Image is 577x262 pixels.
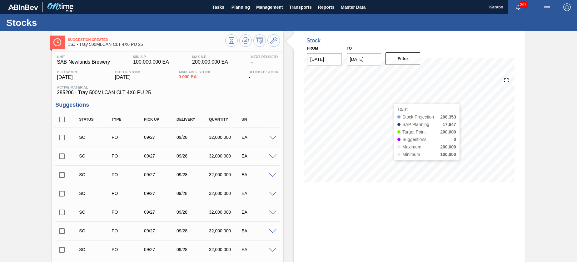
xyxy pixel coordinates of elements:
[207,228,244,233] div: 32,000.000
[142,117,179,122] div: Pick up
[347,46,352,51] label: to
[240,228,276,233] div: EA
[55,102,280,108] h3: Suggestions
[142,172,179,177] div: 09/27/2025
[57,90,278,95] span: 285206 - Tray 500MLCAN CLT 4X6 PU 25
[175,135,211,140] div: 09/28/2025
[57,75,77,80] span: [DATE]
[142,228,179,233] div: 09/27/2025
[57,59,110,65] span: SAB Newlands Brewery
[110,247,146,252] div: Purchase order
[175,228,211,233] div: 09/28/2025
[256,3,283,11] span: Management
[543,3,551,11] img: userActions
[231,3,250,11] span: Planning
[115,75,141,80] span: [DATE]
[240,191,276,196] div: EA
[57,70,77,74] span: Below Min
[6,19,117,26] h1: Stocks
[142,247,179,252] div: 09/27/2025
[57,55,110,59] span: Unit
[519,1,528,8] span: 267
[192,55,228,59] span: MAX S.P.
[563,3,571,11] img: Logout
[207,247,244,252] div: 32,000.000
[175,210,211,215] div: 09/28/2025
[318,3,335,11] span: Reports
[178,75,211,79] span: 0.000 EA
[77,247,114,252] div: Suggestion Created
[77,117,114,122] div: Status
[8,4,38,10] img: TNhmsLtSVTkK8tSr43FrP2fwEKptu5GPRR3wAAAABJRU5ErkJggg==
[57,85,278,89] span: Active Material
[240,172,276,177] div: EA
[347,53,381,65] input: mm/dd/yyyy
[110,191,146,196] div: Purchase order
[53,38,61,46] img: Ícone
[110,135,146,140] div: Purchase order
[175,247,211,252] div: 09/28/2025
[142,153,179,158] div: 09/27/2025
[207,117,244,122] div: Quantity
[207,153,244,158] div: 32,000.000
[240,153,276,158] div: EA
[175,191,211,196] div: 09/28/2025
[207,210,244,215] div: 32,000.000
[267,34,280,47] button: Go to Master Data / General
[385,52,420,65] button: Filter
[250,55,280,65] div: -
[115,70,141,74] span: Out Of Stock
[175,172,211,177] div: 09/28/2025
[240,135,276,140] div: EA
[133,55,169,59] span: MIN S.P.
[211,3,225,11] span: Tasks
[289,3,312,11] span: Transports
[110,228,146,233] div: Purchase order
[240,247,276,252] div: EA
[251,55,278,59] span: Next Delivery
[225,34,238,47] button: Stocks Overview
[178,70,211,74] span: Available Stock
[240,117,276,122] div: UN
[110,117,146,122] div: Type
[142,191,179,196] div: 09/27/2025
[207,135,244,140] div: 32,000.000
[77,210,114,215] div: Suggestion Created
[77,153,114,158] div: Suggestion Created
[247,70,280,80] div: -
[240,210,276,215] div: EA
[77,191,114,196] div: Suggestion Created
[192,59,228,65] span: 200,000.000 EA
[306,37,321,44] div: Stock
[341,3,366,11] span: Master Data
[307,46,318,51] label: From
[175,153,211,158] div: 09/28/2025
[248,70,278,74] span: Blocked Stock
[307,53,342,65] input: mm/dd/yyyy
[110,210,146,215] div: Purchase order
[133,59,169,65] span: 100,000.000 EA
[77,228,114,233] div: Suggestion Created
[68,38,225,41] span: Suggestion Created
[110,172,146,177] div: Purchase order
[77,172,114,177] div: Suggestion Created
[175,117,211,122] div: Delivery
[142,210,179,215] div: 09/27/2025
[253,34,266,47] button: Schedule Inventory
[508,3,528,12] button: Notifications
[110,153,146,158] div: Purchase order
[77,135,114,140] div: Suggestion Created
[68,42,225,47] span: 1SJ - Tray 500MLCAN CLT 4X6 PU 25
[142,135,179,140] div: 09/27/2025
[239,34,252,47] button: Update Chart
[207,172,244,177] div: 32,000.000
[207,191,244,196] div: 32,000.000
